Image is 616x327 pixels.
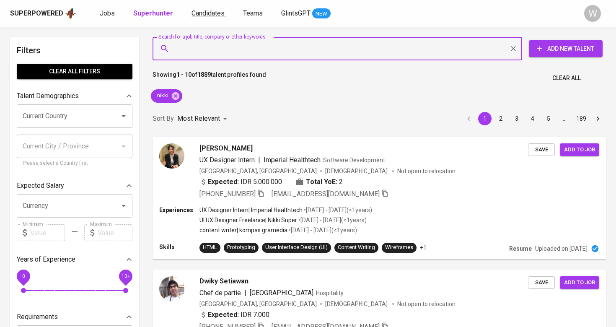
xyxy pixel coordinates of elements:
button: Add to job [560,276,599,289]
div: Superpowered [10,9,63,18]
p: Sort By [153,114,174,124]
img: faafed4d143257062b8c3530f403728e.jpg [159,276,184,301]
p: Please select a Country first [23,159,127,168]
span: Jobs [100,9,115,17]
img: app logo [65,7,76,20]
span: [DEMOGRAPHIC_DATA] [325,167,389,175]
input: Value [98,224,132,241]
p: Years of Experience [17,254,75,265]
button: Open [118,110,129,122]
span: [EMAIL_ADDRESS][DOMAIN_NAME] [272,190,380,198]
span: [PERSON_NAME] [199,143,253,153]
span: Chef de partie [199,289,241,297]
div: Expected Salary [17,177,132,194]
button: Go to page 5 [542,112,555,125]
button: Open [118,200,129,212]
p: UI UX Designer Freelance | Nikki Super [199,216,297,224]
b: Total YoE: [306,177,337,187]
span: [DEMOGRAPHIC_DATA] [325,300,389,308]
span: GlintsGPT [281,9,311,17]
div: Years of Experience [17,251,132,268]
div: Requirements [17,309,132,325]
b: Expected: [208,310,239,320]
div: IDR 5.000.000 [199,177,282,187]
div: [GEOGRAPHIC_DATA], [GEOGRAPHIC_DATA] [199,300,317,308]
button: Save [528,276,555,289]
div: nikki [151,89,182,103]
span: Dwiky Setiawan [199,276,248,286]
div: Talent Demographics [17,88,132,104]
a: Teams [243,8,264,19]
a: Jobs [100,8,116,19]
button: Add New Talent [529,40,603,57]
span: nikki [151,92,173,100]
span: 2 [339,177,343,187]
p: +1 [420,244,427,252]
button: Go to next page [591,112,605,125]
button: Clear All filters [17,64,132,79]
p: content writer | kompas gramedia [199,226,287,234]
button: Clear All [549,70,584,86]
p: Not open to relocation [397,300,456,308]
b: 1 - 10 [176,71,192,78]
button: Clear [507,43,519,54]
div: IDR 7.000 [199,310,269,320]
div: … [558,114,571,123]
button: Go to page 2 [494,112,507,125]
span: Add to job [564,145,595,155]
b: 1889 [197,71,211,78]
p: Talent Demographics [17,91,79,101]
p: Requirements [17,312,58,322]
a: Superhunter [133,8,175,19]
span: [GEOGRAPHIC_DATA] [250,289,313,297]
p: Skills [159,243,199,251]
span: [PHONE_NUMBER] [199,190,256,198]
nav: pagination navigation [461,112,606,125]
button: Go to page 189 [574,112,589,125]
b: Expected: [208,177,239,187]
div: User Interface Design (UI) [265,244,328,252]
span: Software Development [323,157,385,163]
p: • [DATE] - [DATE] ( <1 years ) [297,216,367,224]
span: Teams [243,9,263,17]
span: Save [532,278,551,288]
span: Candidates [192,9,225,17]
span: Save [532,145,551,155]
a: GlintsGPT NEW [281,8,331,19]
div: W [584,5,601,22]
p: • [DATE] - [DATE] ( <1 years ) [287,226,357,234]
div: [GEOGRAPHIC_DATA], [GEOGRAPHIC_DATA] [199,167,317,175]
a: Candidates [192,8,226,19]
p: Uploaded on [DATE] [535,244,588,253]
span: Imperial Healthtech [264,156,321,164]
p: Expected Salary [17,181,64,191]
img: a24b387eada1aed8b6b2e8cf3bf55169.jpg [159,143,184,169]
div: Wireframes [385,244,413,252]
p: Resume [509,244,532,253]
button: Go to page 3 [510,112,523,125]
h6: Filters [17,44,132,57]
div: Prototyping [227,244,255,252]
a: [PERSON_NAME]UX Designer Intern|Imperial HealthtechSoftware Development[GEOGRAPHIC_DATA], [GEOGRA... [153,137,606,260]
span: Add New Talent [536,44,596,54]
b: Superhunter [133,9,173,17]
span: Clear All filters [23,66,126,77]
p: Not open to relocation [397,167,456,175]
span: NEW [312,10,331,18]
div: Content Writing [338,244,375,252]
div: Most Relevant [177,111,230,127]
span: Add to job [564,278,595,288]
span: | [258,155,260,165]
button: page 1 [478,112,492,125]
p: • [DATE] - [DATE] ( <1 years ) [303,206,372,214]
button: Add to job [560,143,599,156]
span: Clear All [552,73,581,83]
p: Most Relevant [177,114,220,124]
span: 10+ [121,273,130,279]
p: Showing of talent profiles found [153,70,266,86]
span: | [244,288,246,298]
div: HTML [203,244,217,252]
span: UX Designer Intern [199,156,255,164]
button: Save [528,143,555,156]
p: UX Designer Intern | Imperial Healthtech [199,206,303,214]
